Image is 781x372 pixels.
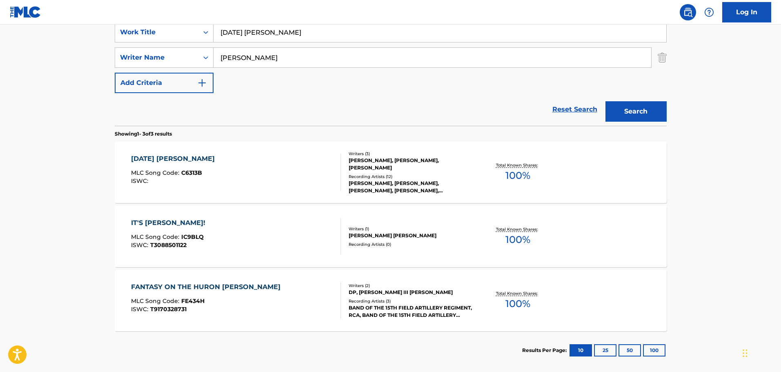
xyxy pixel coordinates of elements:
[643,344,665,356] button: 100
[594,344,616,356] button: 25
[181,297,205,305] span: FE434H
[181,169,202,176] span: C6313B
[496,226,540,232] p: Total Known Shares:
[548,100,601,118] a: Reset Search
[496,162,540,168] p: Total Known Shares:
[150,241,187,249] span: T3088501122
[131,305,150,313] span: ISWC :
[120,27,194,37] div: Work Title
[505,296,530,311] span: 100 %
[131,297,181,305] span: MLC Song Code :
[605,101,667,122] button: Search
[658,47,667,68] img: Delete Criterion
[197,78,207,88] img: 9d2ae6d4665cec9f34b9.svg
[131,218,209,228] div: IT'S [PERSON_NAME]!
[743,341,748,365] div: Drag
[349,226,472,232] div: Writers ( 1 )
[349,298,472,304] div: Recording Artists ( 3 )
[349,241,472,247] div: Recording Artists ( 0 )
[496,290,540,296] p: Total Known Shares:
[505,168,530,183] span: 100 %
[349,151,472,157] div: Writers ( 3 )
[150,305,187,313] span: T9170328731
[505,232,530,247] span: 100 %
[349,157,472,172] div: [PERSON_NAME], [PERSON_NAME], [PERSON_NAME]
[115,270,667,331] a: FANTASY ON THE HURON [PERSON_NAME]MLC Song Code:FE434HISWC:T9170328731Writers (2)DP, [PERSON_NAME...
[115,206,667,267] a: IT'S [PERSON_NAME]!MLC Song Code:IC9BLQISWC:T3088501122Writers (1)[PERSON_NAME] [PERSON_NAME]Reco...
[349,232,472,239] div: [PERSON_NAME] [PERSON_NAME]
[115,73,214,93] button: Add Criteria
[683,7,693,17] img: search
[704,7,714,17] img: help
[115,142,667,203] a: [DATE] [PERSON_NAME]MLC Song Code:C6313BISWC:Writers (3)[PERSON_NAME], [PERSON_NAME], [PERSON_NAM...
[131,177,150,185] span: ISWC :
[349,304,472,319] div: BAND OF THE 15TH FIELD ARTILLERY REGIMENT, RCA, BAND OF THE 15TH FIELD ARTILLERY REGIMENT, RCA, B...
[131,241,150,249] span: ISWC :
[115,22,667,126] form: Search Form
[570,344,592,356] button: 10
[181,233,204,241] span: IC9BLQ
[10,6,41,18] img: MLC Logo
[722,2,771,22] a: Log In
[131,233,181,241] span: MLC Song Code :
[131,282,285,292] div: FANTASY ON THE HURON [PERSON_NAME]
[701,4,717,20] div: Help
[349,174,472,180] div: Recording Artists ( 12 )
[131,169,181,176] span: MLC Song Code :
[522,347,569,354] p: Results Per Page:
[120,53,194,62] div: Writer Name
[349,180,472,194] div: [PERSON_NAME], [PERSON_NAME], [PERSON_NAME], [PERSON_NAME], [PERSON_NAME]
[131,154,219,164] div: [DATE] [PERSON_NAME]
[349,283,472,289] div: Writers ( 2 )
[680,4,696,20] a: Public Search
[349,289,472,296] div: DP, [PERSON_NAME] III [PERSON_NAME]
[115,130,172,138] p: Showing 1 - 3 of 3 results
[740,333,781,372] iframe: Chat Widget
[619,344,641,356] button: 50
